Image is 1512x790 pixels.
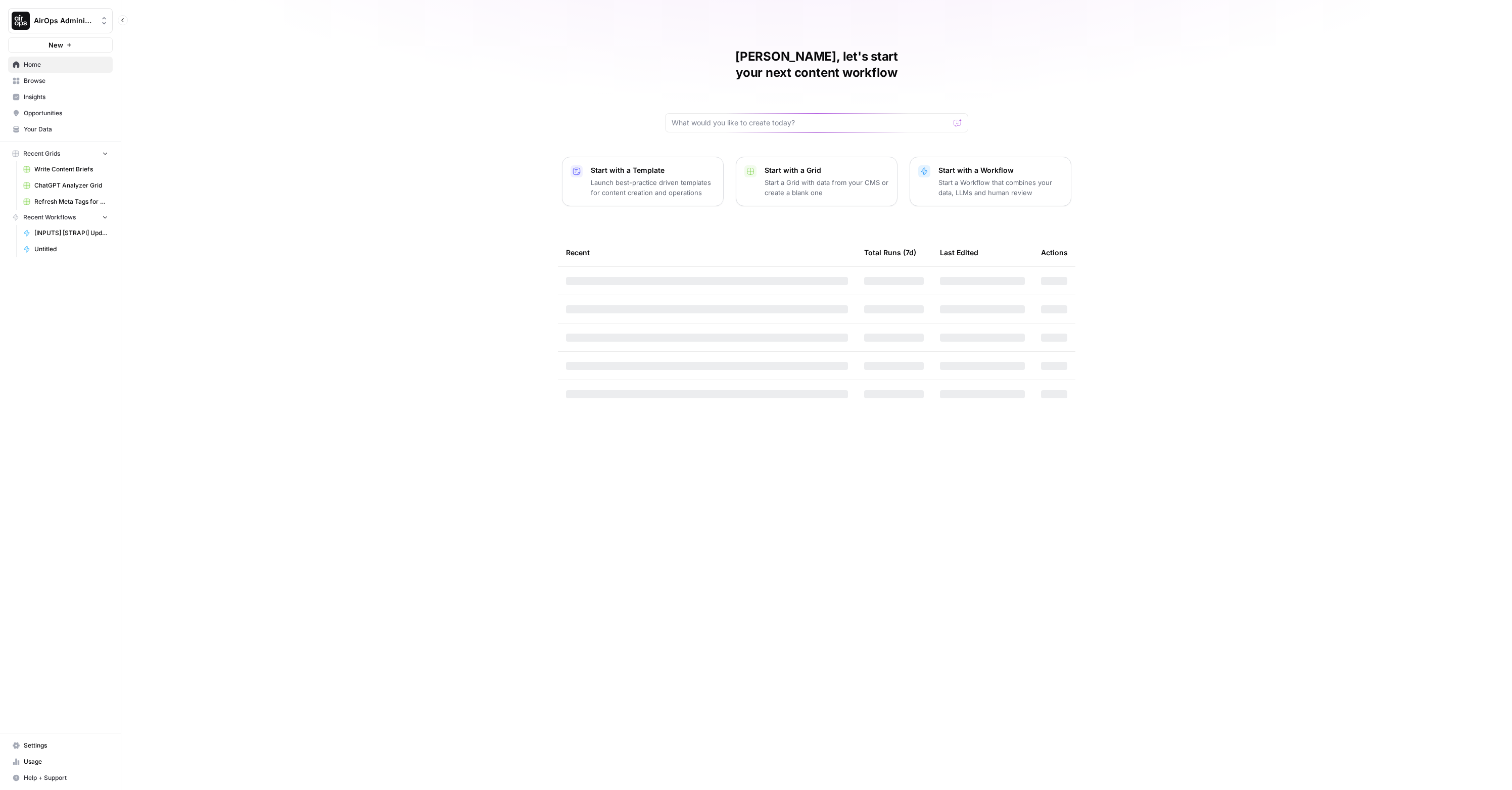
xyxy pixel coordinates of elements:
span: Write Content Briefs [34,165,108,174]
a: Settings [8,737,113,754]
a: Home [8,57,113,73]
span: Help + Support [24,773,108,782]
button: Recent Grids [8,146,113,161]
span: ChatGPT Analyzer Grid [34,181,108,190]
a: Browse [8,73,113,89]
input: What would you like to create today? [672,118,950,128]
span: AirOps Administrative [34,16,95,26]
p: Start a Grid with data from your CMS or create a blank one [765,177,889,198]
a: Refresh Meta Tags for a Page [19,194,113,210]
span: Recent Grids [23,149,60,158]
p: Start with a Workflow [938,165,1063,175]
a: ChatGPT Analyzer Grid [19,177,113,194]
button: Start with a WorkflowStart a Workflow that combines your data, LLMs and human review [910,157,1071,206]
div: Actions [1041,239,1068,266]
span: Refresh Meta Tags for a Page [34,197,108,206]
button: Recent Workflows [8,210,113,225]
h1: [PERSON_NAME], let's start your next content workflow [665,49,968,81]
p: Start a Workflow that combines your data, LLMs and human review [938,177,1063,198]
div: Recent [566,239,848,266]
img: AirOps Administrative Logo [12,12,30,30]
a: [INPUTS] [STRAPI] Update Collection Entry [19,225,113,241]
span: Browse [24,76,108,85]
button: Start with a GridStart a Grid with data from your CMS or create a blank one [736,157,897,206]
p: Start with a Grid [765,165,889,175]
button: New [8,37,113,53]
button: Start with a TemplateLaunch best-practice driven templates for content creation and operations [562,157,724,206]
a: Opportunities [8,105,113,121]
p: Launch best-practice driven templates for content creation and operations [591,177,715,198]
span: Usage [24,757,108,766]
a: Insights [8,89,113,105]
div: Last Edited [940,239,978,266]
span: Home [24,60,108,69]
a: Write Content Briefs [19,161,113,177]
a: Usage [8,754,113,770]
span: Your Data [24,125,108,134]
span: Recent Workflows [23,213,76,222]
button: Help + Support [8,770,113,786]
span: Insights [24,92,108,102]
span: Untitled [34,245,108,254]
span: New [49,40,63,50]
a: Untitled [19,241,113,257]
a: Your Data [8,121,113,137]
span: Settings [24,741,108,750]
span: Opportunities [24,109,108,118]
div: Total Runs (7d) [864,239,916,266]
span: [INPUTS] [STRAPI] Update Collection Entry [34,228,108,238]
p: Start with a Template [591,165,715,175]
button: Workspace: AirOps Administrative [8,8,113,33]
